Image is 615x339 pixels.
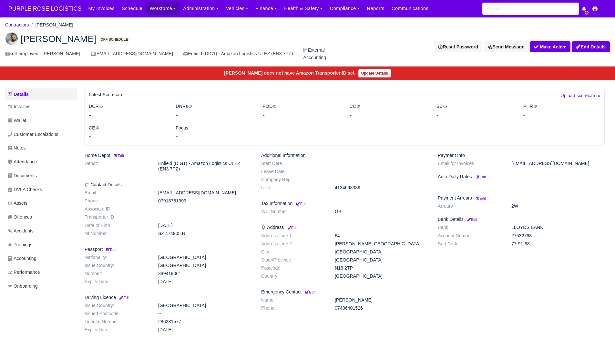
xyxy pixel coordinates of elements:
[304,289,315,294] a: Edit
[80,279,153,284] dt: Expiry Date:
[105,247,116,252] a: Edit
[572,41,610,52] a: Edit Details
[176,110,253,119] div: -
[507,233,610,239] dd: 27532768
[523,110,600,119] div: -
[89,132,166,141] div: -
[80,161,153,172] dt: Depot:
[5,88,77,100] a: Details
[261,225,428,230] h6: Address
[5,142,77,154] a: Notes
[85,247,251,252] h6: Passport
[256,241,330,247] dt: Address Line 2
[475,195,486,200] a: Edit
[153,223,256,228] dd: [DATE]
[80,198,153,204] dt: Phone
[85,182,251,188] h6: Contact Details
[433,225,507,230] dt: Bank:
[256,233,330,239] dt: Address Line 1
[176,132,253,141] div: -
[530,41,570,52] button: Make Active
[484,41,528,52] a: Send Message
[432,103,518,119] div: SC
[261,289,428,295] h6: Emergency Contact
[5,252,77,265] a: Accounting
[8,172,37,180] span: Documents
[583,308,615,339] iframe: Chat Widget
[5,156,77,168] a: Attendance
[8,158,37,166] span: Attendance
[256,297,330,303] dt: Name:
[113,154,124,158] small: Edit
[118,296,129,300] small: Edit
[5,50,80,57] div: self-employed - [PERSON_NAME]
[91,50,173,57] div: [EMAIL_ADDRESS][DOMAIN_NAME]
[256,249,330,255] dt: City
[476,175,486,179] small: Edit
[295,201,306,206] a: Edit
[482,3,579,15] input: Search...
[5,280,77,293] a: Onboarding
[358,69,391,77] a: Update Details
[286,226,297,230] small: Edit
[153,198,256,204] dd: 07918751999
[5,169,77,182] a: Documents
[153,161,256,172] dd: Enfield (DIG1) - Amazon Logistics ULEZ (EN3 7PZ)
[256,161,330,166] dt: Start Date
[105,248,116,252] small: Edit
[89,110,166,119] div: -
[507,161,610,166] dd: [EMAIL_ADDRESS][DOMAIN_NAME]
[438,195,605,201] h6: Payment Arrears
[433,161,507,166] dt: Email for Invoices
[330,305,433,311] dd: 07436401526
[434,41,482,52] button: Reset Password
[5,2,85,15] span: PURPLE ROSE LOGISTICS
[8,282,38,290] span: Onboarding
[561,92,600,103] a: Upload scorecard »
[8,269,40,276] span: Performance
[153,271,256,276] dd: 389419061
[330,249,433,255] dd: [GEOGRAPHIC_DATA]
[80,327,153,333] dt: Expiry Date:
[5,114,77,127] a: Wallet
[84,124,171,141] div: CE
[85,153,251,158] h6: Home Depot
[8,117,26,124] span: Wallet
[8,255,36,262] span: Accounting
[8,186,42,193] span: DVLA Checks
[330,233,433,239] dd: 64
[330,209,433,214] dd: GB
[80,271,153,276] dt: Number:
[433,182,507,188] dt: --
[330,257,433,263] dd: [GEOGRAPHIC_DATA]
[518,103,605,119] div: PHR
[153,263,256,268] dd: [GEOGRAPHIC_DATA]
[5,3,85,15] a: PURPLE ROSE LOGISTICS
[388,2,432,15] a: Communications
[256,169,330,174] dt: Leave Date
[281,2,326,15] a: Health & Safety
[8,103,30,110] span: Invoices
[80,255,153,260] dt: Nationality:
[5,225,77,237] a: Accidents
[99,37,130,42] span: Off schedule
[80,319,153,324] dt: Licence Number:
[330,185,433,190] dd: 4134698339
[29,21,73,29] li: [PERSON_NAME]
[261,201,428,206] h6: Tax Information
[349,110,426,119] div: -
[153,303,256,308] dd: [GEOGRAPHIC_DATA]
[80,214,153,220] dt: Transporter ID
[466,217,477,222] a: Edit
[5,128,77,141] a: Customer Escalations
[8,144,26,152] span: Notes
[85,295,251,300] h6: Driving Licence
[80,231,153,236] dt: NI Number
[330,265,433,271] dd: N18 2TP
[8,200,27,207] span: Assets
[507,182,610,188] dd: --
[507,225,610,230] dd: LLOYDS BANK
[433,241,507,247] dt: Sort Code:
[80,311,153,316] dt: Issued Postcode:
[5,100,77,113] a: Invoices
